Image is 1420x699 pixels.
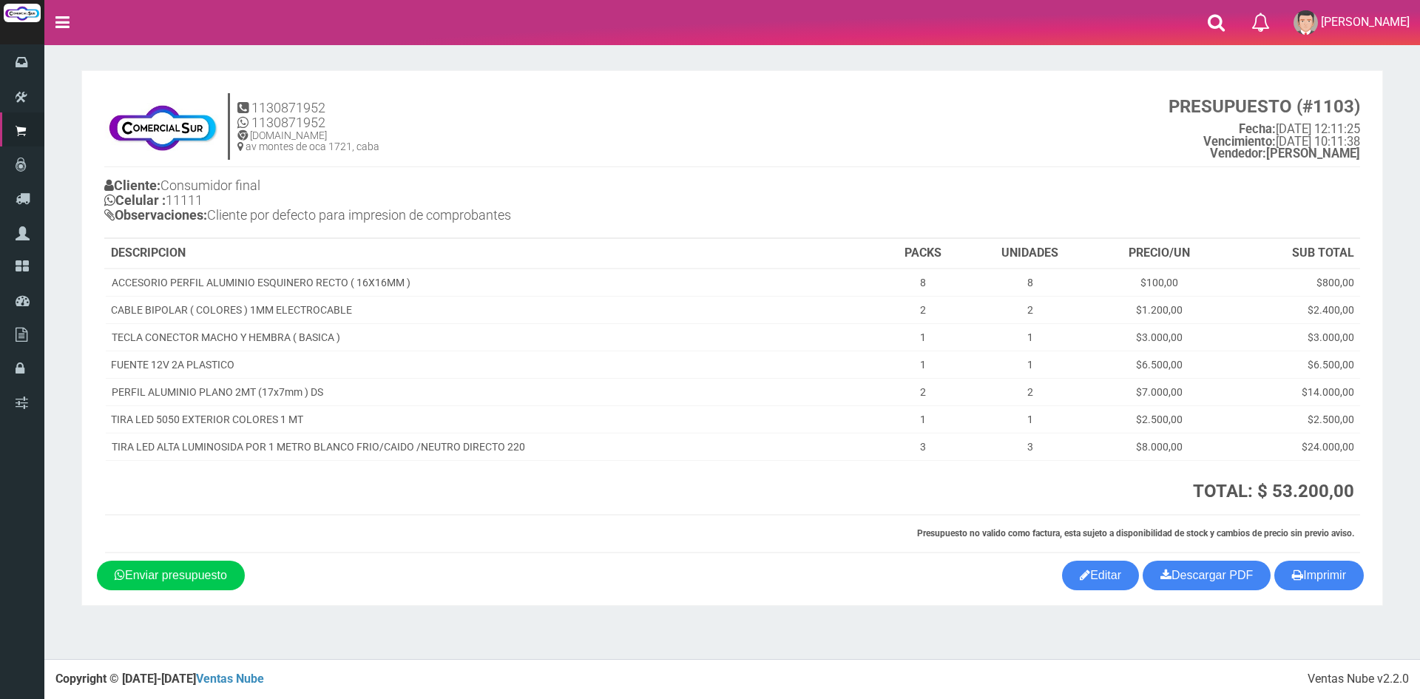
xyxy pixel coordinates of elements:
td: 2 [879,378,968,405]
td: CABLE BIPOLAR ( COLORES ) 1MM ELECTROCABLE [105,296,879,323]
td: FUENTE 12V 2A PLASTICO [105,351,879,378]
a: Descargar PDF [1143,561,1271,590]
strong: TOTAL: $ 53.200,00 [1193,481,1354,502]
button: Imprimir [1274,561,1364,590]
b: [PERSON_NAME] [1210,146,1360,161]
th: SUB TOTAL [1225,239,1360,269]
span: Enviar presupuesto [125,569,227,581]
td: 8 [967,269,1092,297]
b: Cliente: [104,178,160,193]
strong: Copyright © [DATE]-[DATE] [55,672,264,686]
td: $2.500,00 [1092,405,1225,433]
td: 1 [879,323,968,351]
a: Editar [1062,561,1139,590]
th: PRECIO/UN [1092,239,1225,269]
td: TIRA LED ALTA LUMINOSIDA POR 1 METRO BLANCO FRIO/CAIDO /NEUTRO DIRECTO 220 [105,433,879,460]
a: Ventas Nube [196,672,264,686]
strong: Fecha: [1239,122,1276,136]
td: 3 [967,433,1092,460]
td: TECLA CONECTOR MACHO Y HEMBRA ( BASICA ) [105,323,879,351]
td: 2 [967,296,1092,323]
td: 3 [879,433,968,460]
td: 1 [967,405,1092,433]
td: $6.500,00 [1092,351,1225,378]
td: $6.500,00 [1225,351,1360,378]
td: ACCESORIO PERFIL ALUMINIO ESQUINERO RECTO ( 16X16MM ) [105,269,879,297]
th: PACKS [879,239,968,269]
strong: Vencimiento: [1203,135,1276,149]
h4: Consumidor final 11111 Cliente por defecto para impresion de comprobantes [104,175,732,229]
b: Observaciones: [104,207,207,223]
td: 1 [879,351,968,378]
td: 2 [879,296,968,323]
td: PERFIL ALUMINIO PLANO 2MT (17x7mm ) DS [105,378,879,405]
td: 1 [967,351,1092,378]
img: User Image [1294,10,1318,35]
td: $3.000,00 [1225,323,1360,351]
td: $800,00 [1225,269,1360,297]
span: [PERSON_NAME] [1321,15,1410,29]
td: $2.500,00 [1225,405,1360,433]
div: Ventas Nube v2.2.0 [1308,671,1409,688]
a: Enviar presupuesto [97,561,245,590]
img: Logo grande [4,4,41,22]
td: $8.000,00 [1092,433,1225,460]
strong: Presupuesto no valido como factura, esta sujeto a disponibilidad de stock y cambios de precio sin... [917,528,1354,538]
th: DESCRIPCION [105,239,879,269]
td: $1.200,00 [1092,296,1225,323]
strong: PRESUPUESTO (#1103) [1169,96,1360,117]
td: 2 [967,378,1092,405]
td: $7.000,00 [1092,378,1225,405]
b: Celular : [104,192,166,208]
h5: [DOMAIN_NAME] av montes de oca 1721, caba [237,130,379,153]
img: Z [104,97,220,156]
th: UNIDADES [967,239,1092,269]
td: $24.000,00 [1225,433,1360,460]
strong: Vendedor: [1210,146,1266,161]
td: $3.000,00 [1092,323,1225,351]
td: $2.400,00 [1225,296,1360,323]
td: $100,00 [1092,269,1225,297]
small: [DATE] 12:11:25 [DATE] 10:11:38 [1169,97,1360,161]
td: 1 [879,405,968,433]
h4: 1130871952 1130871952 [237,101,379,130]
td: 8 [879,269,968,297]
td: TIRA LED 5050 EXTERIOR COLORES 1 MT [105,405,879,433]
td: 1 [967,323,1092,351]
td: $14.000,00 [1225,378,1360,405]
